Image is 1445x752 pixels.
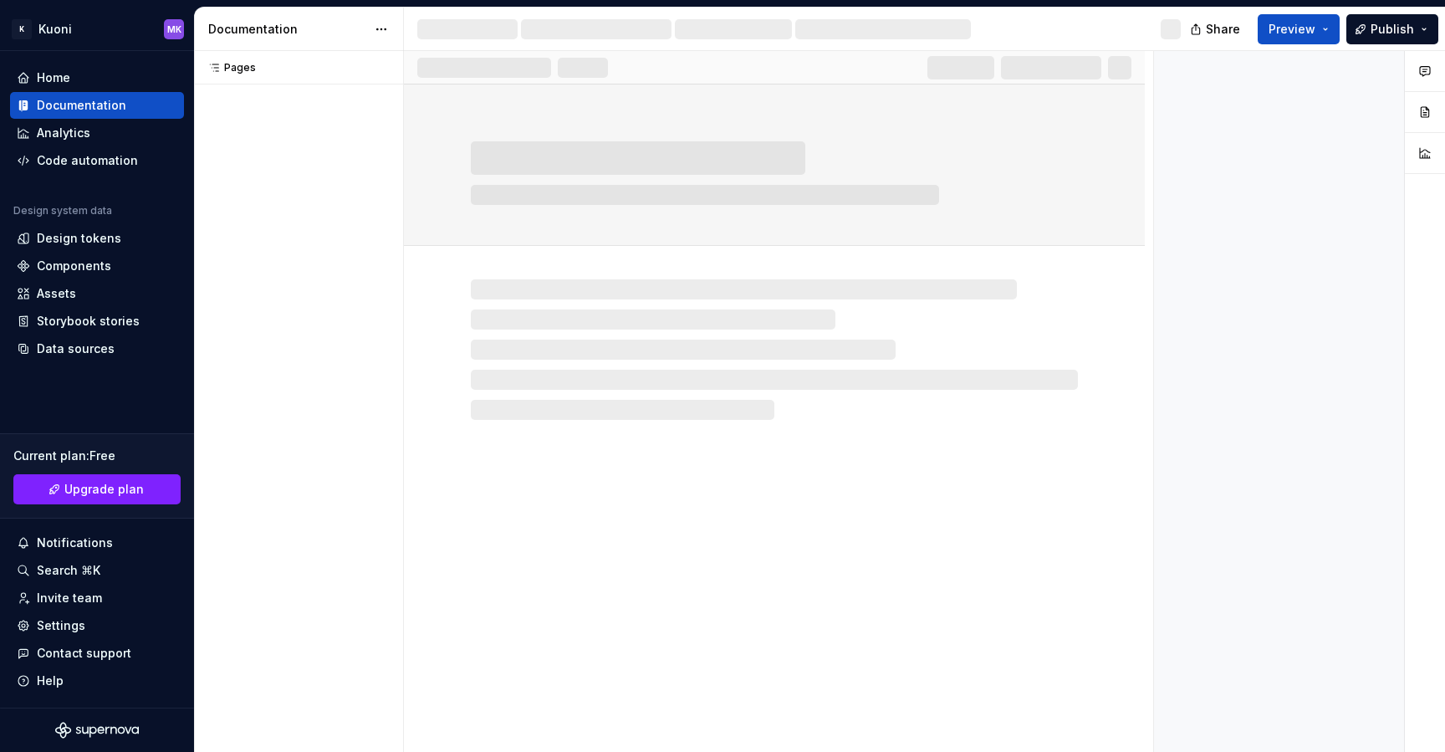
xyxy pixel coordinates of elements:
div: Current plan : Free [13,448,181,464]
div: Code automation [37,152,138,169]
a: Documentation [10,92,184,119]
a: Analytics [10,120,184,146]
div: Analytics [37,125,90,141]
a: Assets [10,280,184,307]
button: Help [10,668,184,694]
button: Notifications [10,529,184,556]
div: Design tokens [37,230,121,247]
div: Documentation [208,21,366,38]
svg: Supernova Logo [55,722,139,739]
div: Components [37,258,111,274]
a: Data sources [10,335,184,362]
div: Documentation [37,97,126,114]
span: Publish [1371,21,1414,38]
div: Settings [37,617,85,634]
div: Invite team [37,590,102,606]
span: Upgrade plan [64,481,144,498]
div: Contact support [37,645,131,662]
a: Invite team [10,585,184,611]
button: Search ⌘K [10,557,184,584]
div: MK [167,23,181,36]
button: Publish [1346,14,1438,44]
button: Share [1182,14,1251,44]
a: Design tokens [10,225,184,252]
a: Code automation [10,147,184,174]
div: Design system data [13,204,112,217]
a: Settings [10,612,184,639]
div: Home [37,69,70,86]
span: Share [1206,21,1240,38]
div: Pages [201,61,256,74]
a: Components [10,253,184,279]
a: Upgrade plan [13,474,181,504]
button: Preview [1258,14,1340,44]
button: KKuoniMK [3,11,191,47]
span: Preview [1269,21,1315,38]
div: Kuoni [38,21,72,38]
div: Help [37,673,64,689]
a: Storybook stories [10,308,184,335]
button: Contact support [10,640,184,667]
div: K [12,19,32,39]
div: Search ⌘K [37,562,100,579]
div: Notifications [37,535,113,551]
a: Home [10,64,184,91]
div: Storybook stories [37,313,140,330]
div: Data sources [37,340,115,357]
div: Assets [37,285,76,302]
